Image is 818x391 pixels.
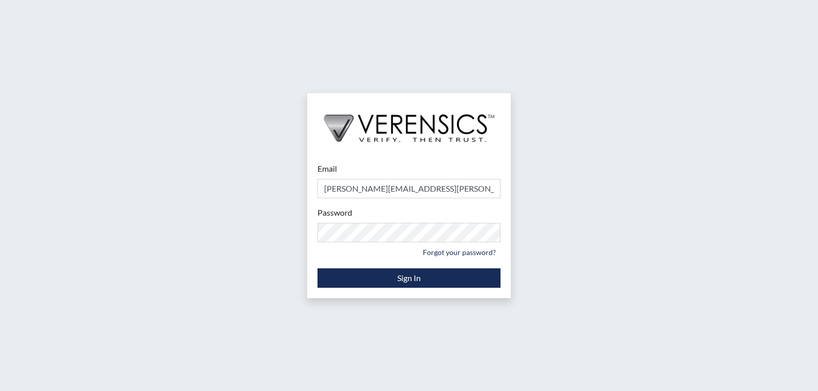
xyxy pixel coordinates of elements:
label: Email [317,163,337,175]
label: Password [317,206,352,219]
input: Email [317,179,501,198]
img: logo-wide-black.2aad4157.png [307,93,511,152]
a: Forgot your password? [418,244,501,260]
button: Sign In [317,268,501,288]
